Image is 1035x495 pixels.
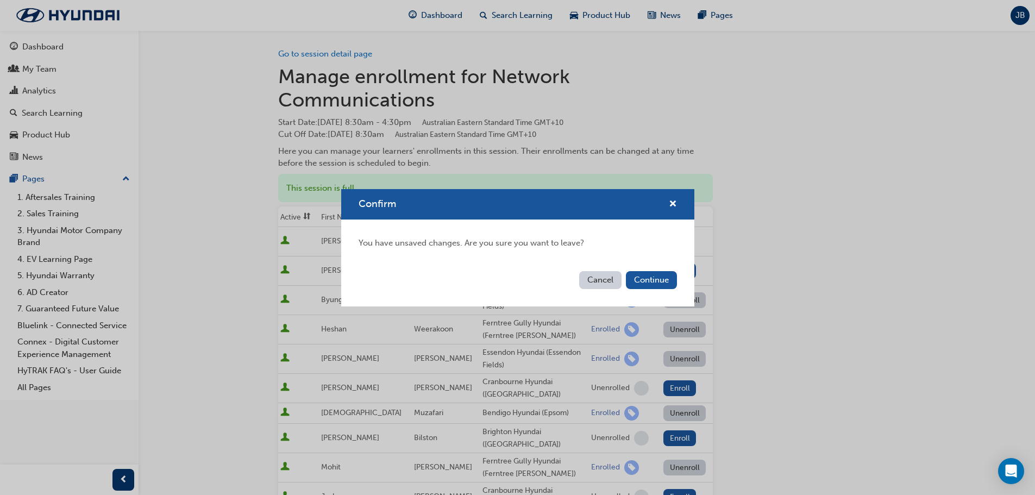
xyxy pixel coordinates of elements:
div: Confirm [341,189,694,306]
span: cross-icon [669,200,677,210]
button: Cancel [579,271,622,289]
div: You have unsaved changes. Are you sure you want to leave? [341,220,694,267]
button: cross-icon [669,198,677,211]
div: Open Intercom Messenger [998,458,1024,484]
button: Continue [626,271,677,289]
span: Confirm [359,198,396,210]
